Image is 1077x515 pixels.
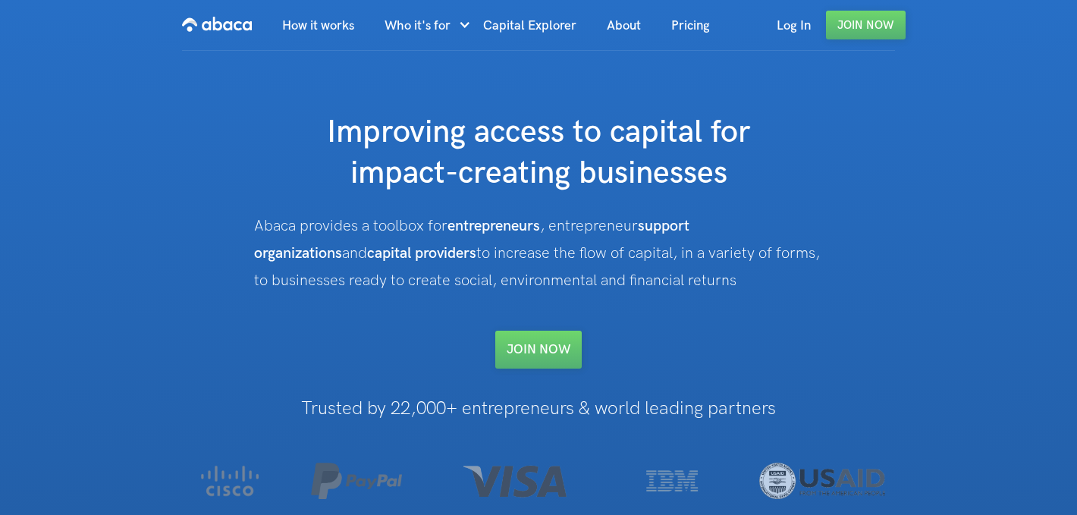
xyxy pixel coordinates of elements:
[367,244,476,262] strong: capital providers
[182,12,252,36] img: Abaca logo
[495,331,582,369] a: Join NOW
[235,112,842,194] h1: Improving access to capital for impact-creating businesses
[447,217,540,235] strong: entrepreneurs
[826,11,906,39] a: Join Now
[254,212,823,294] div: Abaca provides a toolbox for , entrepreneur and to increase the flow of capital, in a variety of ...
[162,399,915,419] h1: Trusted by 22,000+ entrepreneurs & world leading partners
